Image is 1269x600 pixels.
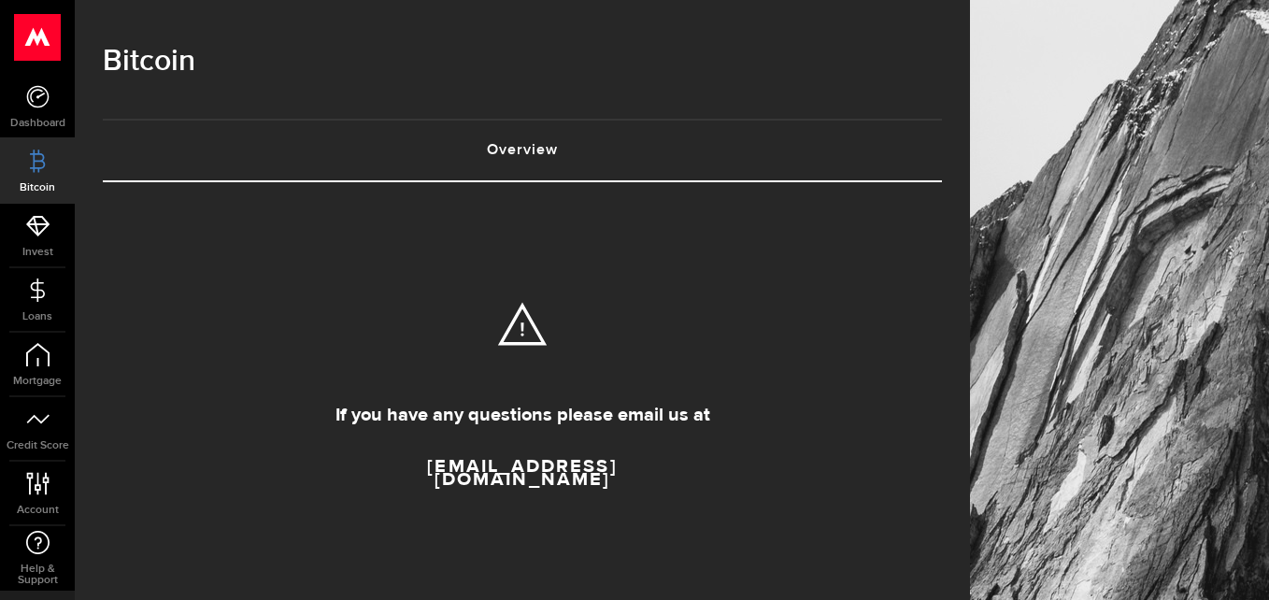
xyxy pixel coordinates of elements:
[103,37,942,86] h1: Bitcoin
[103,121,942,180] a: Overview
[368,446,677,498] a: [EMAIL_ADDRESS][DOMAIN_NAME]
[15,7,71,64] button: Open LiveChat chat widget
[140,403,905,427] h2: If you have any questions please email us at
[103,119,942,182] ul: Tabs Navigation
